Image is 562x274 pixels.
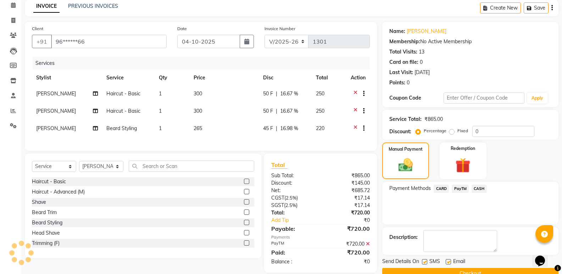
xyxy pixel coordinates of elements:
div: Beard Styling [32,219,62,227]
div: Services [33,57,375,70]
span: [PERSON_NAME] [36,90,76,97]
div: Membership: [389,38,420,45]
span: [PERSON_NAME] [36,108,76,114]
div: Net: [266,187,321,194]
div: Haircut - Advanced (M) [32,188,85,196]
label: Percentage [424,128,446,134]
div: Payments [271,234,370,240]
input: Enter Offer / Coupon Code [444,93,524,104]
span: | [276,125,277,132]
span: Total [271,161,288,169]
span: 300 [194,108,202,114]
span: 50 F [263,107,273,115]
span: | [276,90,277,97]
label: Manual Payment [389,146,423,152]
button: +91 [32,35,52,48]
span: SGST [271,202,284,208]
span: 265 [194,125,202,132]
div: Trimming (F) [32,240,60,247]
span: PayTM [452,185,469,193]
div: Discount: [389,128,411,135]
span: [PERSON_NAME] [36,125,76,132]
div: 0 [420,58,423,66]
span: Haircut - Basic [106,90,140,97]
button: Apply [527,93,547,104]
th: Disc [259,70,311,86]
span: 250 [316,108,324,114]
span: SMS [429,258,440,267]
div: Points: [389,79,405,86]
span: Beard Styling [106,125,137,132]
div: Haircut - Basic [32,178,66,185]
div: ₹720.00 [321,209,375,217]
div: Shave [32,198,46,206]
div: ₹17.14 [321,194,375,202]
span: CASH [472,185,487,193]
span: 220 [316,125,324,132]
th: Qty [155,70,189,86]
a: PREVIOUS INVOICES [68,3,118,9]
div: Discount: [266,179,321,187]
div: ( ) [266,202,321,209]
div: Name: [389,28,405,35]
span: CARD [434,185,449,193]
div: Paid: [266,248,321,257]
label: Date [177,26,187,32]
div: ₹865.00 [424,116,443,123]
div: ₹720.00 [321,248,375,257]
div: ₹685.72 [321,187,375,194]
span: 300 [194,90,202,97]
div: ₹17.14 [321,202,375,209]
span: 1 [159,108,162,114]
div: Total Visits: [389,48,417,56]
div: Service Total: [389,116,422,123]
div: No Active Membership [389,38,551,45]
div: 0 [407,79,410,86]
div: Last Visit: [389,69,413,76]
div: ₹720.00 [321,224,375,233]
button: Create New [480,2,521,13]
div: Coupon Code [389,94,443,102]
div: 13 [419,48,424,56]
div: ₹0 [330,217,375,224]
th: Stylist [32,70,102,86]
span: 1 [159,125,162,132]
div: ₹0 [321,258,375,265]
span: 16.98 % [280,125,298,132]
div: Total: [266,209,321,217]
div: Payable: [266,224,321,233]
div: ₹145.00 [321,179,375,187]
iframe: chat widget [532,246,555,267]
div: Beard Trim [32,209,57,216]
input: Search or Scan [129,161,254,172]
span: 2.5% [285,202,296,208]
div: Balance : [266,258,321,265]
a: [PERSON_NAME] [407,28,446,35]
label: Redemption [451,145,475,152]
th: Total [312,70,347,86]
span: 16.67 % [280,107,298,115]
span: | [276,107,277,115]
a: Add Tip [266,217,330,224]
label: Fixed [457,128,468,134]
span: Email [453,258,465,267]
span: 50 F [263,90,273,97]
div: Sub Total: [266,172,321,179]
span: Send Details On [382,258,419,267]
span: Payment Methods [389,185,431,192]
span: 16.67 % [280,90,298,97]
th: Action [346,70,370,86]
label: Invoice Number [265,26,295,32]
span: Haircut - Basic [106,108,140,114]
div: Head Shave [32,229,60,237]
div: ( ) [266,194,321,202]
div: ₹865.00 [321,172,375,179]
th: Price [189,70,259,86]
span: 2.5% [286,195,296,201]
span: 250 [316,90,324,97]
th: Service [102,70,155,86]
div: [DATE] [414,69,430,76]
span: 45 F [263,125,273,132]
div: Card on file: [389,58,418,66]
input: Search by Name/Mobile/Email/Code [51,35,167,48]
